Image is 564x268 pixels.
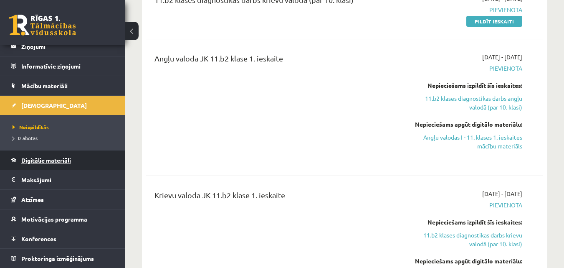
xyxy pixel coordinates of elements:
a: Proktoringa izmēģinājums [11,249,115,268]
a: Pildīt ieskaiti [466,16,522,27]
a: Atzīmes [11,190,115,209]
div: Nepieciešams apgūt digitālo materiālu: [408,120,522,129]
a: Informatīvie ziņojumi [11,56,115,76]
a: 11.b2 klases diagnostikas darbs krievu valodā (par 10. klasi) [408,231,522,248]
span: Atzīmes [21,196,44,203]
div: Nepieciešams izpildīt šīs ieskaites: [408,218,522,227]
a: Neizpildītās [13,123,117,131]
span: Pievienota [408,5,522,14]
a: [DEMOGRAPHIC_DATA] [11,96,115,115]
div: Krievu valoda JK 11.b2 klase 1. ieskaite [154,189,395,205]
legend: Ziņojumi [21,37,115,56]
span: Izlabotās [13,135,38,141]
a: Rīgas 1. Tālmācības vidusskola [9,15,76,36]
span: Digitālie materiāli [21,156,71,164]
div: Nepieciešams izpildīt šīs ieskaites: [408,81,522,90]
div: Nepieciešams apgūt digitālo materiālu: [408,257,522,265]
legend: Maksājumi [21,170,115,189]
span: Pievienota [408,64,522,73]
span: [DEMOGRAPHIC_DATA] [21,102,87,109]
a: 11.b2 klases diagnostikas darbs angļu valodā (par 10. klasi) [408,94,522,112]
span: [DATE] - [DATE] [482,53,522,61]
span: Neizpildītās [13,124,49,130]
span: Pievienota [408,201,522,209]
a: Konferences [11,229,115,248]
a: Ziņojumi [11,37,115,56]
span: Proktoringa izmēģinājums [21,255,94,262]
a: Maksājumi [11,170,115,189]
legend: Informatīvie ziņojumi [21,56,115,76]
span: [DATE] - [DATE] [482,189,522,198]
a: Digitālie materiāli [11,151,115,170]
a: Mācību materiāli [11,76,115,95]
a: Angļu valodas I - 11. klases 1. ieskaites mācību materiāls [408,133,522,151]
span: Mācību materiāli [21,82,68,89]
span: Konferences [21,235,56,242]
a: Izlabotās [13,134,117,142]
div: Angļu valoda JK 11.b2 klase 1. ieskaite [154,53,395,68]
span: Motivācijas programma [21,215,87,223]
a: Motivācijas programma [11,209,115,229]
